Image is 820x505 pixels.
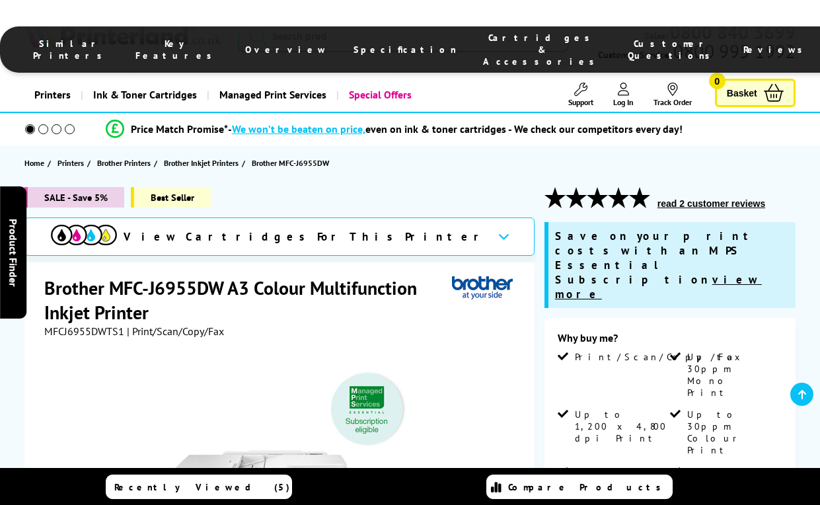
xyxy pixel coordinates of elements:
[7,118,781,141] li: modal_Promise
[575,408,668,444] span: Up to 1,200 x 4,800 dpi Print
[44,276,452,325] h1: Brother MFC-J6955DW A3 Colour Multifunction Inkjet Printer
[508,481,668,493] span: Compare Products
[709,73,726,89] span: 0
[207,78,336,112] a: Managed Print Services
[628,38,717,61] span: Customer Questions
[97,156,154,170] a: Brother Printers
[124,229,487,244] span: View Cartridges For This Printer
[81,78,207,112] a: Ink & Toner Cartridges
[228,122,683,136] div: - even on ink & toner cartridges - We check our competitors every day!
[568,97,593,107] span: Support
[232,122,365,136] span: We won’t be beaten on price,
[57,156,84,170] span: Printers
[97,156,151,170] span: Brother Printers
[24,187,124,208] span: SALE - Save 5%
[131,187,211,208] span: Best Seller
[93,78,197,112] span: Ink & Toner Cartridges
[252,156,332,170] a: Brother MFC-J6955DW
[613,83,634,107] a: Log In
[354,44,457,56] span: Specification
[33,38,109,61] span: Similar Printers
[51,225,117,245] img: cmyk-icon.svg
[127,325,224,338] span: | Print/Scan/Copy/Fax
[252,156,329,170] span: Brother MFC-J6955DW
[452,276,513,300] img: Brother
[687,408,780,456] span: Up to 30ppm Colour Print
[715,79,796,107] a: Basket 0
[687,466,780,490] span: Secure Print
[483,32,601,67] span: Cartridges & Accessories
[555,229,762,301] span: Save on your print costs with an MPS Essential Subscription
[114,481,290,493] span: Recently Viewed (5)
[24,156,44,170] span: Home
[486,475,673,499] a: Compare Products
[653,198,769,210] button: read 2 customer reviews
[135,38,219,61] span: Key Features
[24,78,81,112] a: Printers
[743,44,809,56] span: Reviews
[245,44,327,56] span: Overview
[164,156,239,170] span: Brother Inkjet Printers
[558,331,782,351] div: Why buy me?
[131,122,228,136] span: Price Match Promise*
[57,156,87,170] a: Printers
[613,97,634,107] span: Log In
[7,219,20,287] span: Product Finder
[687,351,780,399] span: Up to 30ppm Mono Print
[24,156,48,170] a: Home
[568,83,593,107] a: Support
[575,466,668,490] span: Quiet Mode
[575,351,745,363] span: Print/Scan/Copy/Fax
[727,84,757,102] span: Basket
[336,78,422,112] a: Special Offers
[555,272,762,301] u: view more
[106,475,292,499] a: Recently Viewed (5)
[653,83,692,107] a: Track Order
[44,325,124,338] span: MFCJ6955DWTS1
[164,156,242,170] a: Brother Inkjet Printers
